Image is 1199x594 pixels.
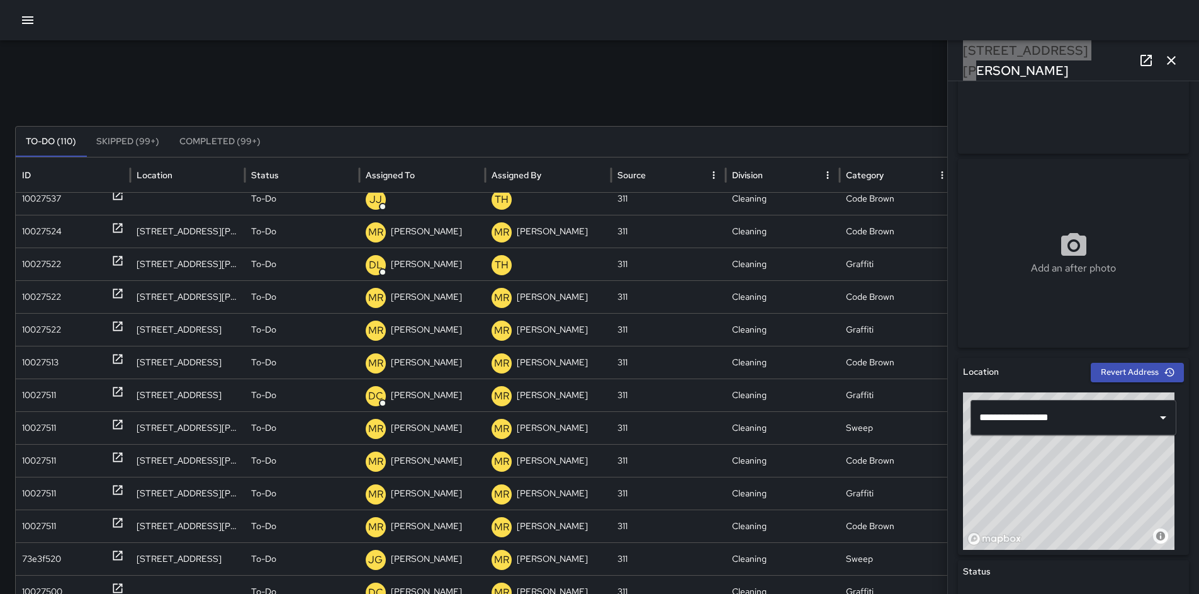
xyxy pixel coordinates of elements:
div: Cleaning [726,477,840,510]
p: [PERSON_NAME] [517,379,588,411]
p: [PERSON_NAME] [517,412,588,444]
div: 10027511 [22,412,56,444]
div: 311 [611,313,726,346]
div: Cleaning [726,510,840,542]
p: [PERSON_NAME] [391,445,462,477]
p: [PERSON_NAME] [391,543,462,575]
div: 311 [611,477,726,510]
div: 10027537 [22,183,61,215]
p: [PERSON_NAME] [517,314,588,346]
p: To-Do [251,412,276,444]
p: [PERSON_NAME] [517,215,588,248]
div: Cleaning [726,248,840,280]
p: To-Do [251,543,276,575]
div: 10027522 [22,248,61,280]
p: MR [494,454,509,469]
p: [PERSON_NAME] [391,379,462,411]
div: Cleaning [726,215,840,248]
button: Source column menu [705,166,723,184]
p: MR [494,356,509,371]
button: Skipped (99+) [86,127,169,157]
p: [PERSON_NAME] [517,281,588,313]
p: To-Do [251,314,276,346]
p: To-Do [251,281,276,313]
div: Graffiti [840,477,954,510]
p: MR [368,323,383,338]
div: 153 Russ Street [130,477,245,510]
p: [PERSON_NAME] [517,445,588,477]
div: Location [137,169,172,181]
p: [PERSON_NAME] [517,543,588,575]
div: 10027511 [22,379,56,411]
p: [PERSON_NAME] [391,510,462,542]
div: Graffiti [840,379,954,411]
div: Assigned By [492,169,541,181]
div: 311 [611,411,726,444]
div: 311 [611,280,726,313]
div: Cleaning [726,542,840,575]
div: 1053 Howard Street [130,411,245,444]
p: [PERSON_NAME] [391,248,462,280]
div: 311 [611,444,726,477]
div: Graffiti [840,313,954,346]
div: 73e3f520 [22,543,61,575]
div: 311 [611,379,726,411]
button: Category column menu [933,166,951,184]
p: MR [494,290,509,306]
div: Code Brown [840,182,954,215]
p: [PERSON_NAME] [517,346,588,379]
div: 311 [611,346,726,379]
div: Assigned To [366,169,415,181]
div: 311 [611,248,726,280]
p: [PERSON_NAME] [517,477,588,510]
p: To-Do [251,445,276,477]
div: 145 9th Street [130,313,245,346]
p: MR [494,323,509,338]
p: To-Do [251,183,276,215]
div: Source [617,169,646,181]
div: 311 [611,182,726,215]
p: To-Do [251,248,276,280]
div: Cleaning [726,444,840,477]
div: 311 [611,542,726,575]
div: 1053 Howard Street [130,444,245,477]
p: [PERSON_NAME] [391,412,462,444]
p: To-Do [251,510,276,542]
p: MR [494,389,509,404]
div: 732 Brannan Street [130,215,245,248]
div: Status [251,169,279,181]
p: [PERSON_NAME] [517,510,588,542]
p: To-Do [251,379,276,411]
p: DC [368,389,383,404]
p: MR [494,520,509,535]
p: [PERSON_NAME] [391,346,462,379]
div: Cleaning [726,346,840,379]
div: Graffiti [840,248,954,280]
p: MR [368,487,383,502]
p: MR [494,487,509,502]
div: Code Brown [840,444,954,477]
p: MR [368,290,383,306]
p: [PERSON_NAME] [391,477,462,510]
div: Sweep [840,411,954,444]
p: [PERSON_NAME] [391,281,462,313]
div: 10027524 [22,215,62,248]
p: MR [368,421,383,437]
div: Cleaning [726,411,840,444]
button: To-Do (110) [16,127,86,157]
div: Cleaning [726,379,840,411]
p: TH [495,192,509,207]
div: Code Brown [840,280,954,313]
div: Code Brown [840,215,954,248]
div: 1300 Howard Street [130,280,245,313]
div: 10027511 [22,510,56,542]
div: Cleaning [726,182,840,215]
div: 10027522 [22,281,61,313]
div: 10027522 [22,314,61,346]
div: Cleaning [726,280,840,313]
button: Completed (99+) [169,127,271,157]
div: 1300 Howard Street [130,248,245,280]
div: ID [22,169,31,181]
p: MR [494,552,509,568]
div: Division [732,169,763,181]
